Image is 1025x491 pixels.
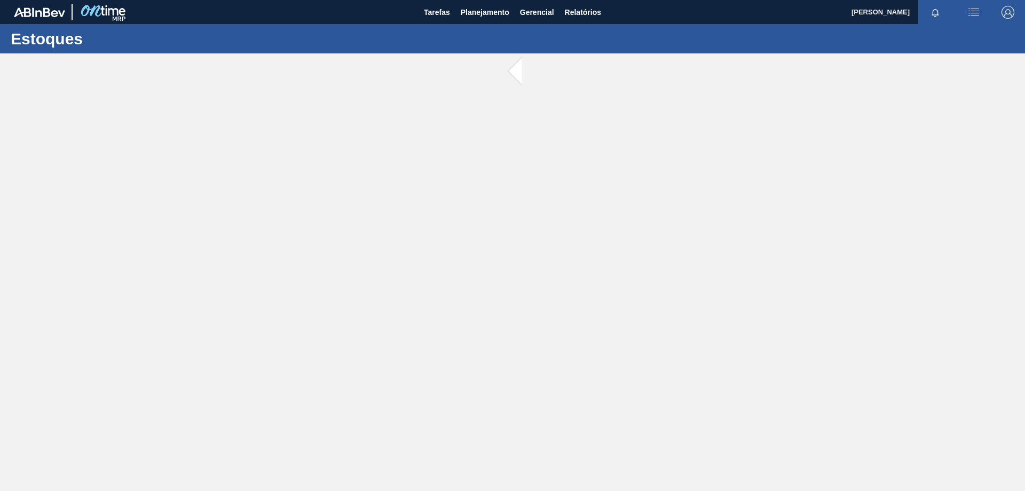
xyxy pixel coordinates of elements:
[565,6,601,19] span: Relatórios
[11,33,200,45] h1: Estoques
[461,6,509,19] span: Planejamento
[424,6,450,19] span: Tarefas
[520,6,554,19] span: Gerencial
[14,7,65,17] img: TNhmsLtSVTkK8tSr43FrP2fwEKptu5GPRR3wAAAABJRU5ErkJggg==
[1002,6,1014,19] img: Logout
[918,5,952,20] button: Notificações
[967,6,980,19] img: userActions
